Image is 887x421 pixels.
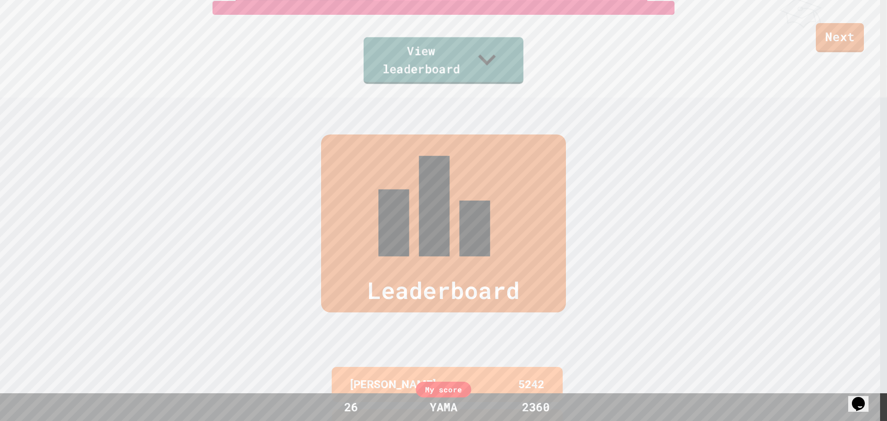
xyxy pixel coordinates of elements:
[350,376,436,393] p: [PERSON_NAME]
[316,398,386,416] div: 26
[501,398,571,416] div: 2360
[364,37,523,84] a: View leaderboard
[420,398,467,416] div: YAMA
[848,384,878,412] iframe: chat widget
[816,23,864,52] a: Next
[518,376,544,393] p: 5242
[416,382,471,397] div: My score
[321,134,566,312] div: Leaderboard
